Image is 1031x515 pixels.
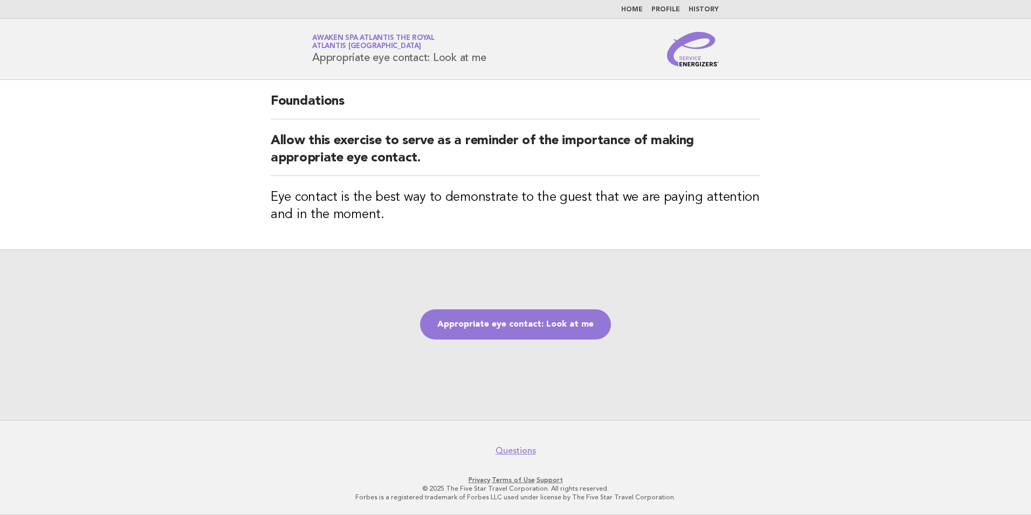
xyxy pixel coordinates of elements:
h1: Appropriate eye contact: Look at me [312,35,486,63]
a: Awaken SPA Atlantis the RoyalAtlantis [GEOGRAPHIC_DATA] [312,35,435,50]
a: Home [621,6,643,13]
img: Service Energizers [667,32,719,66]
h2: Allow this exercise to serve as a reminder of the importance of making appropriate eye contact. [271,132,760,176]
a: Terms of Use [492,476,535,484]
a: Support [537,476,563,484]
h2: Foundations [271,93,760,119]
span: Atlantis [GEOGRAPHIC_DATA] [312,43,421,50]
h3: Eye contact is the best way to demonstrate to the guest that we are paying attention and in the m... [271,189,760,223]
a: Appropriate eye contact: Look at me [420,309,611,340]
a: Questions [496,445,536,456]
p: Forbes is a registered trademark of Forbes LLC used under license by The Five Star Travel Corpora... [185,493,846,502]
p: · · [185,476,846,484]
a: Privacy [469,476,490,484]
p: © 2025 The Five Star Travel Corporation. All rights reserved. [185,484,846,493]
a: History [689,6,719,13]
a: Profile [651,6,680,13]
